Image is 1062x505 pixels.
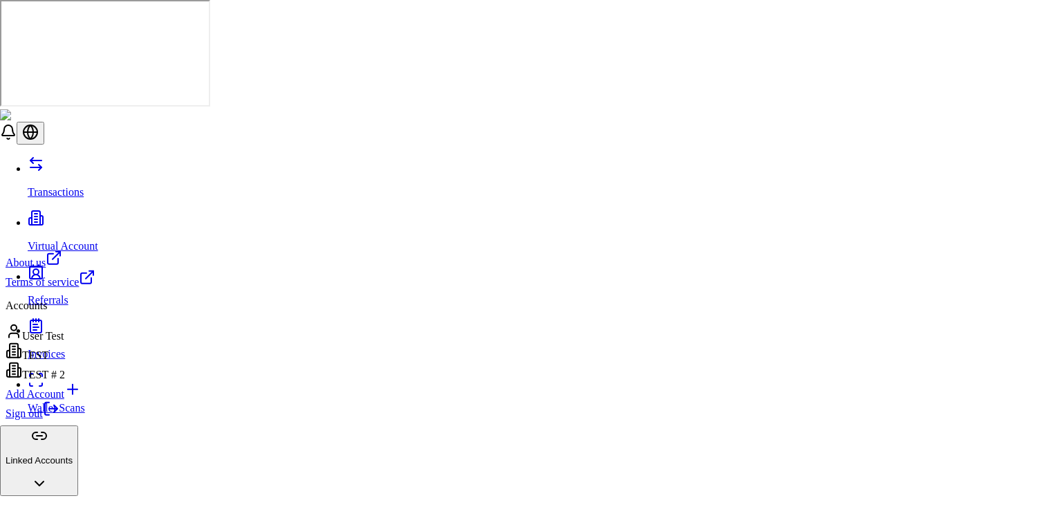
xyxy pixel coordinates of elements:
a: About us [6,250,95,269]
p: Accounts [6,300,95,312]
div: User Test [6,323,95,342]
div: TEST [6,342,95,362]
div: TEST # 2 [6,362,95,381]
a: Terms of service [6,269,95,288]
a: Add Account [6,381,95,401]
a: Sign out [6,407,59,419]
